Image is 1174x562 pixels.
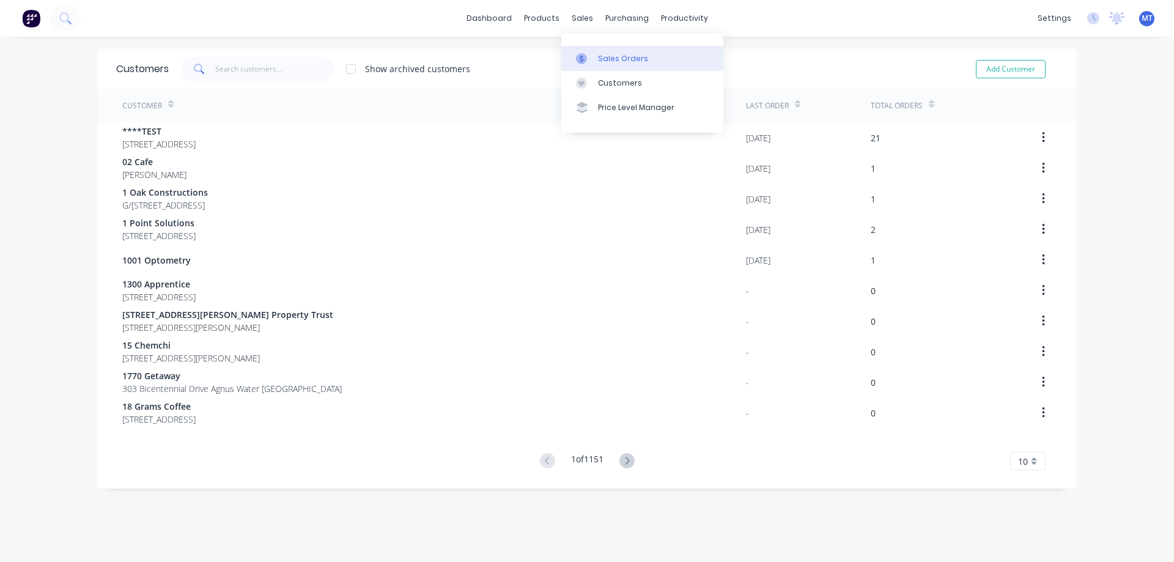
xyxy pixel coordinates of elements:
span: [STREET_ADDRESS] [122,413,196,426]
span: 02 Cafe [122,155,186,168]
span: [STREET_ADDRESS][PERSON_NAME] Property Trust [122,308,333,321]
div: 2 [871,223,876,236]
span: [STREET_ADDRESS][PERSON_NAME] [122,352,260,364]
div: Total Orders [871,100,923,111]
div: settings [1032,9,1077,28]
img: Factory [22,9,40,28]
div: 0 [871,407,876,420]
span: [STREET_ADDRESS] [122,138,196,150]
div: - [746,315,749,328]
div: [DATE] [746,131,770,144]
span: [STREET_ADDRESS] [122,229,196,242]
div: 0 [871,284,876,297]
div: 1 [871,162,876,175]
span: 10 [1018,455,1028,468]
div: [DATE] [746,223,770,236]
span: [STREET_ADDRESS] [122,290,196,303]
div: Sales Orders [598,53,648,64]
div: productivity [655,9,714,28]
div: products [518,9,566,28]
span: 15 Chemchi [122,339,260,352]
div: - [746,346,749,358]
button: Add Customer [976,60,1046,78]
div: Customers [598,78,642,89]
div: - [746,407,749,420]
div: Show archived customers [365,62,470,75]
div: sales [566,9,599,28]
div: Customer [122,100,162,111]
span: MT [1142,13,1153,24]
a: Price Level Manager [561,95,723,120]
a: Sales Orders [561,46,723,70]
input: Search customers... [215,57,334,81]
div: Price Level Manager [598,102,674,113]
div: Customers [116,62,169,76]
div: 0 [871,315,876,328]
span: 1 Point Solutions [122,216,196,229]
span: 1770 Getaway [122,369,342,382]
span: 1300 Apprentice [122,278,196,290]
span: [PERSON_NAME] [122,168,186,181]
span: [STREET_ADDRESS][PERSON_NAME] [122,321,333,334]
span: G/[STREET_ADDRESS] [122,199,208,212]
div: Last Order [746,100,789,111]
a: dashboard [460,9,518,28]
div: 1 [871,254,876,267]
span: 303 Bicentennial Drive Agnus Water [GEOGRAPHIC_DATA] [122,382,342,395]
div: [DATE] [746,254,770,267]
a: Customers [561,71,723,95]
div: 0 [871,346,876,358]
span: 1001 Optometry [122,254,191,267]
div: - [746,284,749,297]
span: 1 Oak Constructions [122,186,208,199]
span: 18 Grams Coffee [122,400,196,413]
div: [DATE] [746,193,770,205]
div: 1 [871,193,876,205]
div: 0 [871,376,876,389]
div: 1 of 1151 [571,453,604,470]
div: [DATE] [746,162,770,175]
div: 21 [871,131,880,144]
div: purchasing [599,9,655,28]
div: - [746,376,749,389]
